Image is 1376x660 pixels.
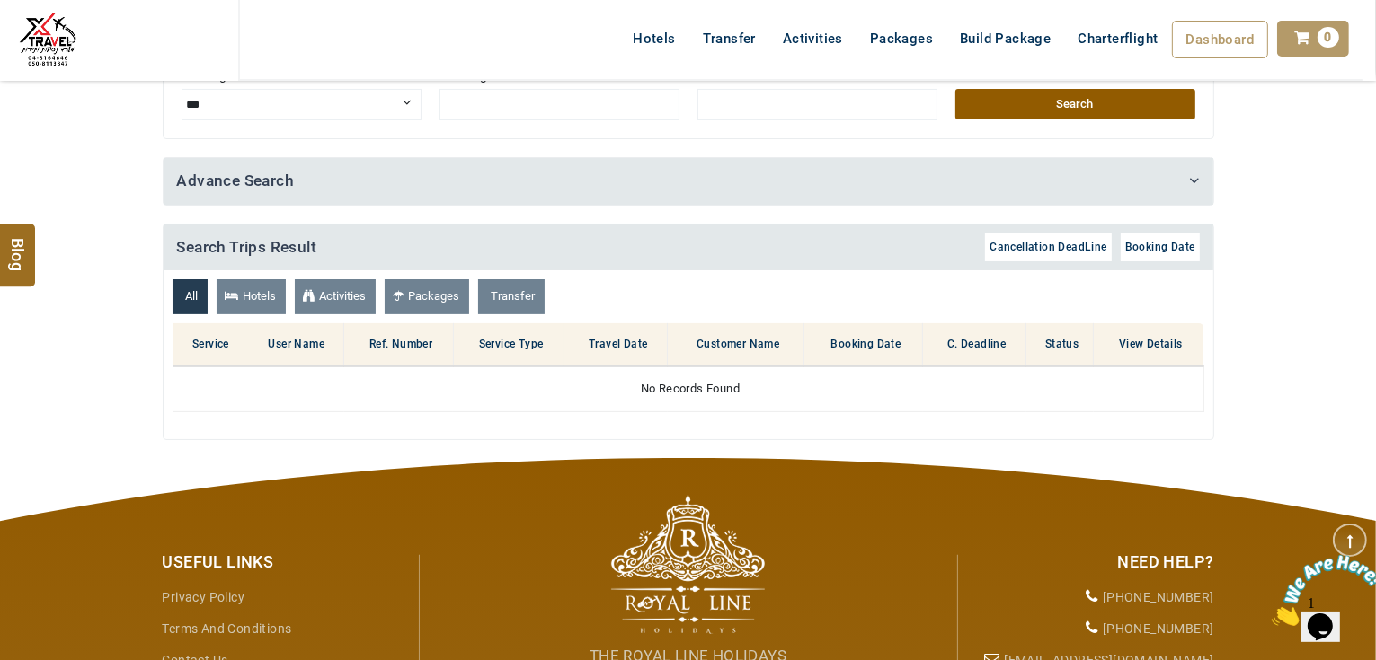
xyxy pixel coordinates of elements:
th: Service [173,323,244,366]
th: Travel Date [564,323,668,366]
span: Charterflight [1078,31,1158,47]
li: [PHONE_NUMBER] [972,613,1214,645]
th: Booking Date [804,323,923,366]
a: Transfer [478,279,545,314]
div: Need Help? [972,550,1214,574]
a: All [173,279,208,314]
a: Packages [857,21,946,57]
th: User Name [244,323,344,366]
a: Build Package [946,21,1064,57]
span: 0 [1318,27,1339,48]
span: Cancellation DeadLine [990,241,1106,253]
span: Dashboard [1186,31,1255,48]
a: Privacy Policy [163,590,245,604]
img: The Royal Line Holidays [13,7,82,75]
a: Hotels [619,21,688,57]
th: View Details [1094,323,1203,366]
a: 0 [1277,21,1349,57]
a: Activities [769,21,857,57]
li: [PHONE_NUMBER] [972,582,1214,613]
div: Useful Links [163,550,405,574]
th: Ref. Number [344,323,454,366]
th: C. Deadline [923,323,1026,366]
a: Activities [295,279,376,314]
a: Packages [385,279,469,314]
th: Service Type [453,323,564,366]
span: Booking Date [1125,241,1195,253]
span: 1 [7,7,14,22]
h4: Search Trips Result [164,224,1213,271]
th: Status [1026,323,1094,366]
img: Chat attention grabber [7,7,119,78]
td: No Records Found [173,366,1203,411]
a: Charterflight [1064,21,1171,57]
a: Transfer [689,21,769,57]
iframe: chat widget [1265,548,1376,633]
a: Terms and Conditions [163,621,292,636]
th: Customer Name [668,323,804,366]
a: Advance Search [177,172,295,189]
span: Blog [6,237,30,252]
a: Hotels [217,279,286,314]
img: The Royal Line Holidays [611,495,765,634]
